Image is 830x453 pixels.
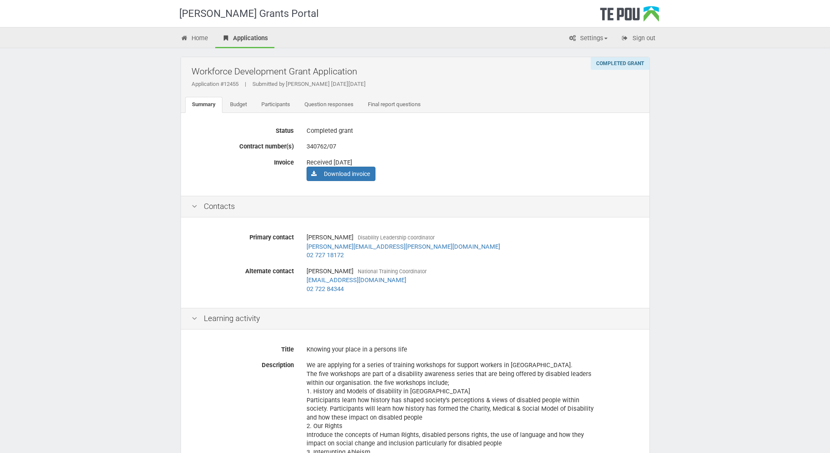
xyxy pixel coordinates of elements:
div: [PERSON_NAME] [307,264,639,297]
div: [PERSON_NAME] [307,230,639,263]
h2: Workforce Development Grant Application [192,61,643,81]
a: Sign out [615,30,662,48]
label: Description [185,358,300,370]
a: 02 722 84344 [307,285,344,293]
div: 340762/07 [307,139,639,154]
a: Budget [223,97,254,113]
label: Primary contact [185,230,300,242]
label: Title [185,342,300,354]
div: Completed grant [307,124,639,138]
a: 02 727 18172 [307,251,344,259]
a: Home [174,30,215,48]
a: [EMAIL_ADDRESS][DOMAIN_NAME] [307,276,406,284]
label: Status [185,124,300,135]
a: Applications [215,30,274,48]
div: Te Pou Logo [600,6,659,27]
label: Invoice [185,155,300,167]
div: Knowing your place in a persons life [307,342,639,357]
div: Learning activity [181,308,649,329]
a: [PERSON_NAME][EMAIL_ADDRESS][PERSON_NAME][DOMAIN_NAME] [307,243,500,250]
div: Completed grant [591,57,649,70]
a: Participants [255,97,297,113]
a: Summary [185,97,222,113]
label: Contract number(s) [185,139,300,151]
div: Application #12455 Submitted by [PERSON_NAME] [DATE][DATE] [192,80,643,88]
label: Alternate contact [185,264,300,276]
div: Contacts [181,196,649,217]
a: Question responses [298,97,360,113]
span: Disability Leadership coordinator [358,234,435,241]
span: | [238,81,252,87]
a: Final report questions [361,97,427,113]
span: National Training Coordinator [358,268,427,275]
div: Received [DATE] [307,158,639,167]
a: Settings [562,30,614,48]
a: Download invoice [307,167,375,181]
